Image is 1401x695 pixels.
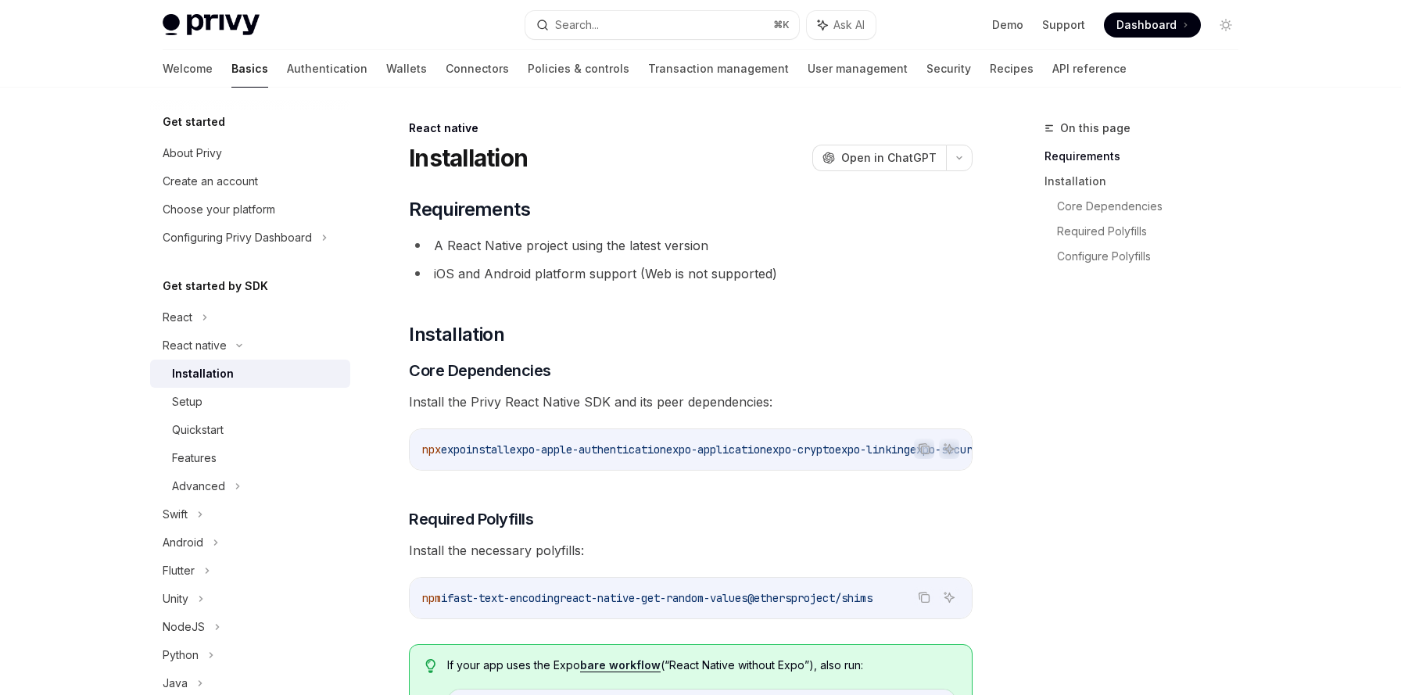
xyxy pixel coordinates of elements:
[163,228,312,247] div: Configuring Privy Dashboard
[163,505,188,524] div: Swift
[808,50,908,88] a: User management
[1213,13,1238,38] button: Toggle dark mode
[510,442,666,457] span: expo-apple-authentication
[163,14,260,36] img: light logo
[580,658,661,672] a: bare workflow
[425,659,436,673] svg: Tip
[231,50,268,88] a: Basics
[150,360,350,388] a: Installation
[409,360,551,382] span: Core Dependencies
[150,167,350,195] a: Create an account
[1116,17,1177,33] span: Dashboard
[172,477,225,496] div: Advanced
[560,591,747,605] span: react-native-get-random-values
[150,139,350,167] a: About Privy
[990,50,1034,88] a: Recipes
[163,674,188,693] div: Java
[766,442,835,457] span: expo-crypto
[914,587,934,607] button: Copy the contents from the code block
[409,391,973,413] span: Install the Privy React Native SDK and its peer dependencies:
[807,11,876,39] button: Ask AI
[992,17,1023,33] a: Demo
[150,195,350,224] a: Choose your platform
[926,50,971,88] a: Security
[172,364,234,383] div: Installation
[1044,144,1251,169] a: Requirements
[163,336,227,355] div: React native
[163,113,225,131] h5: Get started
[163,618,205,636] div: NodeJS
[163,533,203,552] div: Android
[446,50,509,88] a: Connectors
[172,449,217,468] div: Features
[812,145,946,171] button: Open in ChatGPT
[447,657,956,673] span: If your app uses the Expo (“React Native without Expo”), also run:
[447,591,560,605] span: fast-text-encoding
[914,439,934,459] button: Copy the contents from the code block
[163,144,222,163] div: About Privy
[555,16,599,34] div: Search...
[1057,194,1251,219] a: Core Dependencies
[386,50,427,88] a: Wallets
[163,200,275,219] div: Choose your platform
[1057,219,1251,244] a: Required Polyfills
[172,392,202,411] div: Setup
[172,421,224,439] div: Quickstart
[150,416,350,444] a: Quickstart
[409,263,973,285] li: iOS and Android platform support (Web is not supported)
[163,561,195,580] div: Flutter
[163,172,258,191] div: Create an account
[910,442,1016,457] span: expo-secure-store
[648,50,789,88] a: Transaction management
[1042,17,1085,33] a: Support
[409,235,973,256] li: A React Native project using the latest version
[422,442,441,457] span: npx
[939,587,959,607] button: Ask AI
[666,442,766,457] span: expo-application
[441,442,466,457] span: expo
[409,197,530,222] span: Requirements
[466,442,510,457] span: install
[833,17,865,33] span: Ask AI
[1104,13,1201,38] a: Dashboard
[150,444,350,472] a: Features
[409,539,973,561] span: Install the necessary polyfills:
[1044,169,1251,194] a: Installation
[835,442,910,457] span: expo-linking
[163,277,268,296] h5: Get started by SDK
[841,150,937,166] span: Open in ChatGPT
[150,388,350,416] a: Setup
[525,11,799,39] button: Search...⌘K
[1052,50,1127,88] a: API reference
[409,144,528,172] h1: Installation
[409,120,973,136] div: React native
[422,591,441,605] span: npm
[528,50,629,88] a: Policies & controls
[939,439,959,459] button: Ask AI
[163,589,188,608] div: Unity
[287,50,367,88] a: Authentication
[441,591,447,605] span: i
[1060,119,1130,138] span: On this page
[773,19,790,31] span: ⌘ K
[409,508,533,530] span: Required Polyfills
[409,322,504,347] span: Installation
[747,591,872,605] span: @ethersproject/shims
[163,50,213,88] a: Welcome
[163,308,192,327] div: React
[163,646,199,665] div: Python
[1057,244,1251,269] a: Configure Polyfills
